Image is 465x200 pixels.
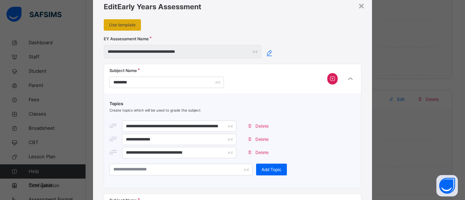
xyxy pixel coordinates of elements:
[261,166,282,173] span: Add Topic
[255,136,269,143] span: Delete
[104,2,201,11] span: Edit Early Years Assessment
[109,22,136,28] span: Use template
[104,36,149,42] label: EY Asssessment Name
[255,149,269,156] span: Delete
[109,101,356,107] span: Topics
[346,75,354,84] i: arrow
[109,68,137,73] span: Subject Name
[109,108,201,112] span: Create topics which will be used to grade the subject
[255,123,269,129] span: Delete
[436,175,458,196] button: Open asap
[327,73,338,85] div: Only traits without subtraits can be deleted
[104,64,361,188] div: [object Object]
